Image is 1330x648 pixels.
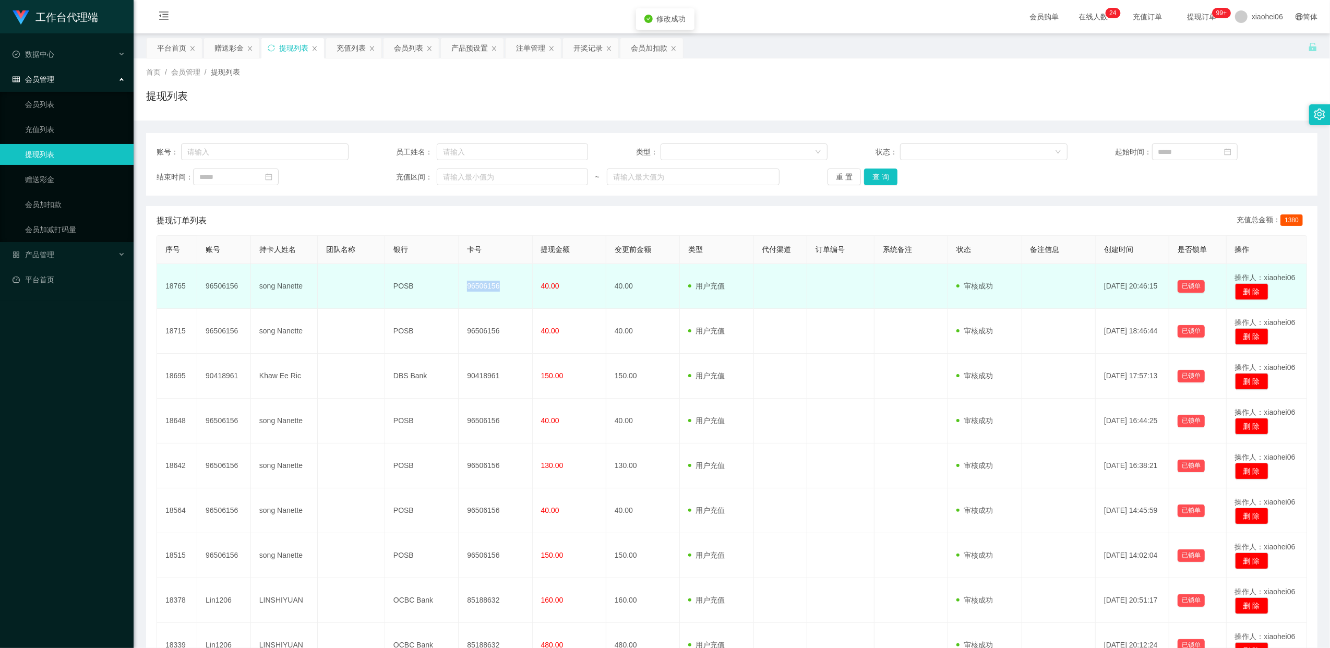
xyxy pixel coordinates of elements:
button: 重 置 [828,169,861,185]
span: 审核成功 [956,461,993,470]
td: 130.00 [606,443,680,488]
td: POSB [385,264,459,309]
button: 已锁单 [1178,549,1205,562]
span: 系统备注 [883,245,912,254]
span: 操作人：xiaohei06 [1235,543,1296,551]
td: 96506156 [459,399,532,443]
td: 18515 [157,533,197,578]
a: 图标: dashboard平台首页 [13,269,125,290]
input: 请输入最小值为 [437,169,588,185]
i: 图标: sync [268,44,275,52]
td: 96506156 [459,443,532,488]
span: 提现订单 [1182,13,1221,20]
td: 96506156 [197,533,251,578]
div: 赠送彩金 [214,38,244,58]
span: 审核成功 [956,327,993,335]
a: 工作台代理端 [13,13,98,21]
button: 删 除 [1235,418,1268,435]
span: 操作人：xiaohei06 [1235,408,1296,416]
span: 代付渠道 [762,245,792,254]
span: 1380 [1280,214,1303,226]
span: 用户充值 [688,327,725,335]
td: 18695 [157,354,197,399]
span: 会员管理 [171,68,200,76]
td: [DATE] 18:46:44 [1096,309,1169,354]
td: 96506156 [459,488,532,533]
i: icon: check-circle [644,15,653,23]
span: 首页 [146,68,161,76]
td: POSB [385,309,459,354]
span: 130.00 [541,461,564,470]
span: 用户充值 [688,371,725,380]
td: 96506156 [197,399,251,443]
span: 类型 [688,245,703,254]
p: 2 [1109,8,1113,18]
td: song Nanette [251,309,318,354]
span: 用户充值 [688,416,725,425]
span: 40.00 [541,416,559,425]
h1: 提现列表 [146,88,188,104]
span: 操作人：xiaohei06 [1235,498,1296,506]
p: 4 [1113,8,1117,18]
i: 图标: calendar [1224,148,1231,155]
span: 状态 [956,245,971,254]
td: 96506156 [459,533,532,578]
td: 96506156 [459,264,532,309]
span: 充值订单 [1128,13,1167,20]
button: 删 除 [1235,328,1268,345]
span: 提现金额 [541,245,570,254]
span: 账号 [206,245,220,254]
span: 操作人：xiaohei06 [1235,453,1296,461]
td: 85188632 [459,578,532,623]
td: song Nanette [251,443,318,488]
div: 充值列表 [337,38,366,58]
span: 类型： [636,147,661,158]
td: 18648 [157,399,197,443]
span: 在线人数 [1073,13,1113,20]
td: [DATE] 14:45:59 [1096,488,1169,533]
span: 修改成功 [657,15,686,23]
a: 会员加减打码量 [25,219,125,240]
td: song Nanette [251,399,318,443]
span: 用户充值 [688,551,725,559]
td: 96506156 [459,309,532,354]
td: 40.00 [606,488,680,533]
td: 90418961 [459,354,532,399]
span: 审核成功 [956,282,993,290]
td: 160.00 [606,578,680,623]
i: 图标: close [606,45,612,52]
span: / [205,68,207,76]
input: 请输入最大值为 [607,169,780,185]
span: 用户充值 [688,596,725,604]
span: 序号 [165,245,180,254]
span: 审核成功 [956,551,993,559]
td: [DATE] 17:57:13 [1096,354,1169,399]
a: 会员列表 [25,94,125,115]
i: 图标: check-circle-o [13,51,20,58]
span: / [165,68,167,76]
button: 已锁单 [1178,594,1205,607]
button: 删 除 [1235,463,1268,479]
sup: 1018 [1212,8,1231,18]
a: 充值列表 [25,119,125,140]
td: [DATE] 16:38:21 [1096,443,1169,488]
button: 已锁单 [1178,415,1205,427]
div: 注单管理 [516,38,545,58]
span: 用户充值 [688,506,725,514]
a: 提现列表 [25,144,125,165]
td: 18642 [157,443,197,488]
span: 操作人：xiaohei06 [1235,318,1296,327]
td: 96506156 [197,443,251,488]
input: 请输入 [437,143,588,160]
span: 审核成功 [956,596,993,604]
td: 40.00 [606,264,680,309]
span: 银行 [393,245,408,254]
a: 会员加扣款 [25,194,125,215]
span: 状态： [876,147,900,158]
button: 删 除 [1235,597,1268,614]
span: 变更前金额 [615,245,651,254]
td: 150.00 [606,354,680,399]
td: 18715 [157,309,197,354]
sup: 24 [1105,8,1120,18]
div: 充值总金额： [1237,214,1307,227]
